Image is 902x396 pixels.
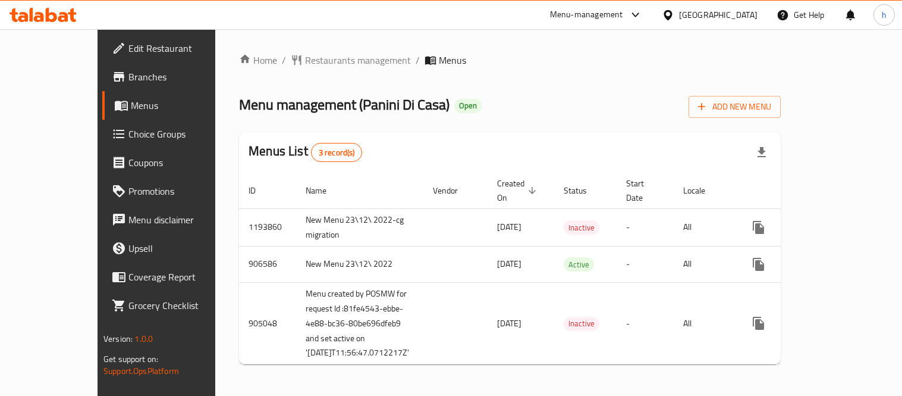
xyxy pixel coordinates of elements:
[564,257,594,272] div: Active
[296,282,423,364] td: Menu created by POSMW for request Id :81fe4543-ebbe-4e88-bc36-80be696dfeb9 and set active on '[DA...
[674,246,735,282] td: All
[617,282,674,364] td: -
[103,351,158,367] span: Get support on:
[439,53,466,67] span: Menus
[128,127,238,141] span: Choice Groups
[773,250,802,279] button: Change Status
[773,213,802,242] button: Change Status
[683,183,721,198] span: Locale
[128,155,238,170] span: Coupons
[102,263,248,291] a: Coverage Report
[744,213,773,242] button: more
[128,298,238,313] span: Grocery Checklist
[674,208,735,246] td: All
[102,120,248,148] a: Choice Groups
[312,147,362,158] span: 3 record(s)
[773,309,802,338] button: Change Status
[249,142,362,162] h2: Menus List
[306,183,342,198] span: Name
[433,183,473,198] span: Vendor
[305,53,411,67] span: Restaurants management
[744,309,773,338] button: more
[128,213,238,227] span: Menu disclaimer
[564,220,599,235] div: Inactive
[296,246,423,282] td: New Menu 23\12\ 2022
[103,331,133,347] span: Version:
[239,282,296,364] td: 905048
[128,70,238,84] span: Branches
[416,53,420,67] li: /
[497,316,521,331] span: [DATE]
[102,34,248,63] a: Edit Restaurant
[674,282,735,364] td: All
[564,317,599,331] div: Inactive
[689,96,781,118] button: Add New Menu
[128,184,238,198] span: Promotions
[626,176,659,205] span: Start Date
[239,91,450,118] span: Menu management ( Panini Di Casa )
[497,256,521,272] span: [DATE]
[134,331,153,347] span: 1.0.0
[239,173,868,365] table: enhanced table
[311,143,363,162] div: Total records count
[296,208,423,246] td: New Menu 23\12\ 2022-cg migration
[102,63,248,91] a: Branches
[239,246,296,282] td: 906586
[564,258,594,272] span: Active
[102,148,248,177] a: Coupons
[550,8,623,22] div: Menu-management
[103,363,179,379] a: Support.OpsPlatform
[744,250,773,279] button: more
[282,53,286,67] li: /
[128,241,238,255] span: Upsell
[102,291,248,320] a: Grocery Checklist
[128,270,238,284] span: Coverage Report
[564,183,602,198] span: Status
[617,246,674,282] td: -
[564,317,599,330] span: Inactive
[102,91,248,120] a: Menus
[102,234,248,263] a: Upsell
[497,176,540,205] span: Created On
[239,53,781,67] nav: breadcrumb
[617,208,674,246] td: -
[735,173,868,209] th: Actions
[102,205,248,234] a: Menu disclaimer
[497,219,521,235] span: [DATE]
[882,8,887,21] span: h
[249,183,271,198] span: ID
[102,177,248,205] a: Promotions
[564,221,599,235] span: Inactive
[454,99,482,113] div: Open
[454,101,482,111] span: Open
[239,53,277,67] a: Home
[239,208,296,246] td: 1193860
[131,98,238,113] span: Menus
[291,53,411,67] a: Restaurants management
[128,41,238,55] span: Edit Restaurant
[747,138,776,167] div: Export file
[698,99,771,114] span: Add New Menu
[679,8,758,21] div: [GEOGRAPHIC_DATA]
